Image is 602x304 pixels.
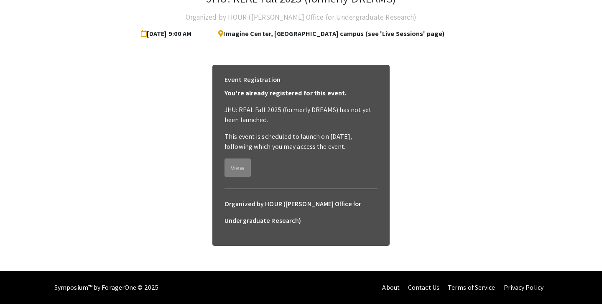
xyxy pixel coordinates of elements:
button: View [224,158,251,177]
span: [DATE] 9:00 AM [141,26,195,42]
h4: Organized by HOUR ([PERSON_NAME] Office for Undergraduate Research) [186,9,417,26]
a: Terms of Service [448,283,495,292]
h6: Event Registration [224,72,281,88]
p: This event is scheduled to launch on [DATE], following which you may access the event. [224,132,378,152]
span: Imagine Center, [GEOGRAPHIC_DATA] campus (see 'Live Sessions' page) [212,26,444,42]
a: Privacy Policy [504,283,543,292]
a: Contact Us [408,283,439,292]
a: About [382,283,400,292]
iframe: Chat [6,266,36,298]
p: JHU: REAL Fall 2025 (formerly DREAMS) has not yet been launched. [224,105,378,125]
h6: Organized by HOUR ([PERSON_NAME] Office for Undergraduate Research) [224,196,378,229]
p: You're already registered for this event. [224,88,378,98]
